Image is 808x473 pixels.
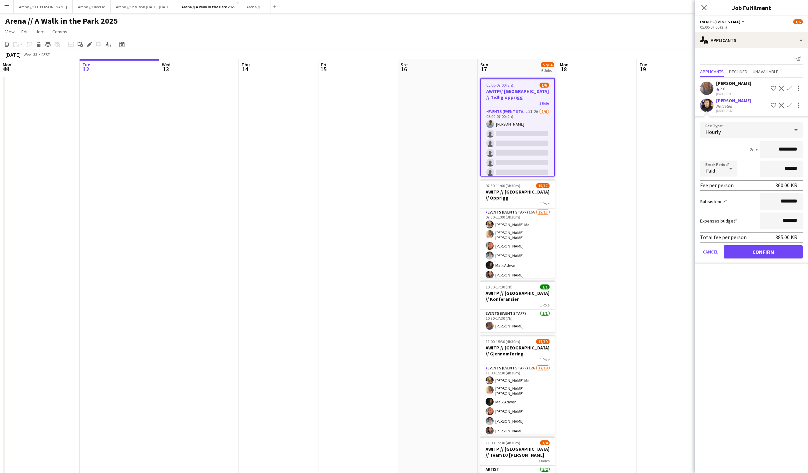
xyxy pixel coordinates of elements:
a: Comms [50,27,70,36]
span: 3 Roles [538,458,550,463]
span: 3/4 [540,440,550,445]
button: Arena // A Walk in the Park 2025 [176,0,241,13]
div: Applicants [695,32,808,48]
label: Expenses budget [700,218,737,224]
span: 13 [161,65,171,73]
app-job-card: 10:30-17:30 (7h)1/1AWITP // [GEOGRAPHIC_DATA] // Konferansier1 RoleEvents (Event Staff)1/110:30-1... [480,280,555,332]
app-job-card: 05:00-07:00 (2h)1/6AWITP// [GEOGRAPHIC_DATA] // Tidlig opprigg1 RoleEvents (Event Staff)1I2A1/605... [480,78,555,177]
div: 2h x [749,147,757,153]
div: Total fee per person [700,234,747,240]
span: Comms [52,29,67,35]
span: Paid [705,167,715,174]
button: Cancel [700,245,721,258]
h3: Job Fulfilment [695,3,808,12]
span: Mon [3,62,11,68]
span: 1/6 [793,19,803,24]
span: 2.6 [720,86,725,91]
h3: AWITP // [GEOGRAPHIC_DATA] // Konferansier [480,290,555,302]
span: 19 [638,65,647,73]
a: Jobs [33,27,48,36]
span: Hourly [705,129,721,135]
div: [DATE] 19:32 [716,109,751,113]
span: Jobs [36,29,46,35]
span: 52/64 [541,62,554,67]
div: CEST [41,52,50,57]
span: 05:00-07:00 (2h) [486,83,513,88]
span: Edit [21,29,29,35]
h3: AWITP // [GEOGRAPHIC_DATA] // Team DJ [PERSON_NAME] [480,446,555,458]
span: Fri [321,62,326,68]
div: [PERSON_NAME] [716,98,751,104]
span: 14 [240,65,250,73]
app-card-role: Events (Event Staff)16A15/1707:30-11:00 (3h30m)[PERSON_NAME] Mo[PERSON_NAME] [PERSON_NAME][PERSON... [480,209,555,392]
span: View [5,29,15,35]
div: [DATE] [5,51,21,58]
span: Week 33 [22,52,39,57]
span: 15/17 [536,183,550,188]
span: 1/6 [540,83,549,88]
button: Confirm [724,245,803,258]
span: 11:00-15:30 (4h30m) [486,339,520,344]
span: 11 [2,65,11,73]
button: Arena // SnøFønn [DATE]-[DATE] [111,0,176,13]
span: 1 Role [540,357,550,362]
span: Unavailable [753,69,778,74]
button: Arena // Diverse [73,0,111,13]
h3: AWITP// [GEOGRAPHIC_DATA] // Tidlig opprigg [481,88,554,100]
span: 1 Role [540,302,550,307]
span: 1/1 [540,284,550,289]
app-job-card: 07:30-11:00 (3h30m)15/17AWITP // [GEOGRAPHIC_DATA] // Opprigg1 RoleEvents (Event Staff)16A15/1707... [480,179,555,278]
span: Tue [82,62,90,68]
button: Events (Event Staff) [700,19,746,24]
div: [DATE] 17:31 [716,92,751,96]
span: 15 [320,65,326,73]
span: Sat [401,62,408,68]
div: [PERSON_NAME] [716,80,751,86]
span: Wed [162,62,171,68]
span: 17 [479,65,488,73]
span: 10:30-17:30 (7h) [486,284,513,289]
span: 18 [559,65,569,73]
h3: AWITP // [GEOGRAPHIC_DATA] // Gjennomføring [480,345,555,357]
span: 16 [400,65,408,73]
span: 17/19 [536,339,550,344]
span: 1 Role [539,101,549,106]
app-card-role: Events (Event Staff)1/110:30-17:30 (7h)[PERSON_NAME] [480,310,555,332]
span: Mon [560,62,569,68]
span: 11:00-15:30 (4h30m) [486,440,520,445]
span: Events (Event Staff) [700,19,740,24]
label: Subsistence [700,199,727,205]
a: Edit [19,27,32,36]
span: Tue [639,62,647,68]
div: 6 Jobs [541,68,554,73]
h3: AWITP // [GEOGRAPHIC_DATA] // Opprigg [480,189,555,201]
div: 360.00 KR [775,182,797,189]
span: 1 Role [540,201,550,206]
button: Arena // DJ [PERSON_NAME] [14,0,73,13]
app-job-card: 11:00-15:30 (4h30m)17/19AWITP // [GEOGRAPHIC_DATA] // Gjennomføring1 RoleEvents (Event Staff)12A1... [480,335,555,434]
div: Fee per person [700,182,734,189]
div: 385.00 KR [775,234,797,240]
div: Not rated [716,104,733,109]
a: View [3,27,17,36]
span: 12 [81,65,90,73]
button: Arena // --- [241,0,270,13]
span: 07:30-11:00 (3h30m) [486,183,520,188]
div: 05:00-07:00 (2h) [700,25,803,30]
span: Thu [241,62,250,68]
h1: Arena // A Walk in the Park 2025 [5,16,118,26]
span: Sun [480,62,488,68]
span: Declined [729,69,747,74]
app-card-role: Events (Event Staff)1I2A1/605:00-07:00 (2h)[PERSON_NAME] [481,108,554,179]
span: Applicants [700,69,724,74]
